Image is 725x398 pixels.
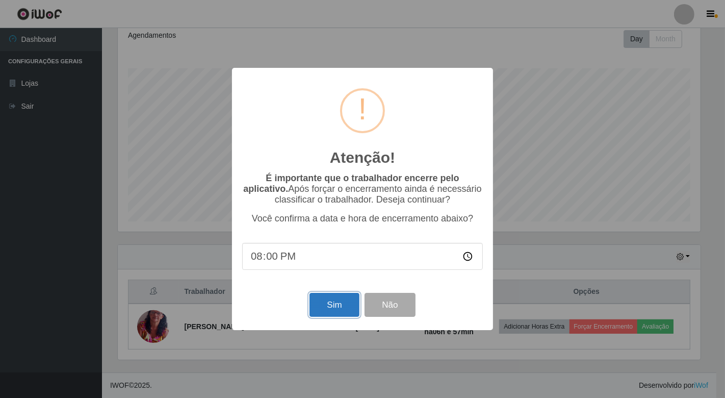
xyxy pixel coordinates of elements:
h2: Atenção! [330,148,395,167]
p: Após forçar o encerramento ainda é necessário classificar o trabalhador. Deseja continuar? [242,173,483,205]
button: Sim [309,293,359,317]
button: Não [365,293,415,317]
p: Você confirma a data e hora de encerramento abaixo? [242,213,483,224]
b: É importante que o trabalhador encerre pelo aplicativo. [243,173,459,194]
